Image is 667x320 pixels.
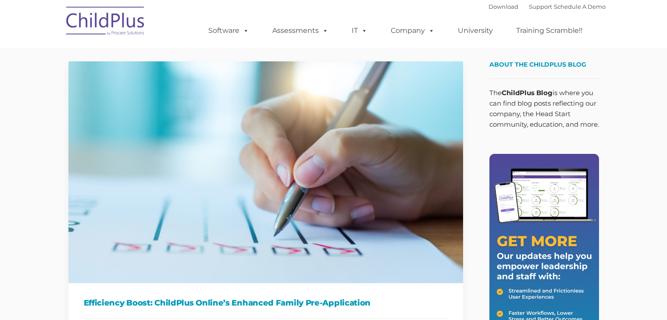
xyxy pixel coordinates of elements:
font: | [489,3,606,10]
img: ChildPlus by Procare Solutions [62,0,150,44]
img: Efficiency Boost: ChildPlus Online's Enhanced Family Pre-Application Process - Streamlining Appli... [68,61,463,283]
a: Assessments [264,22,337,39]
a: Software [200,22,258,39]
h1: Efficiency Boost: ChildPlus Online’s Enhanced Family Pre-Application [84,296,448,309]
a: University [449,22,502,39]
a: Company [382,22,443,39]
a: IT [343,22,376,39]
span: About the ChildPlus Blog [489,60,586,68]
strong: ChildPlus Blog [502,89,553,97]
a: Schedule A Demo [554,3,606,10]
a: Download [489,3,518,10]
a: Support [529,3,552,10]
a: Training Scramble!! [507,22,591,39]
p: The is where you can find blog posts reflecting our company, the Head Start community, education,... [489,88,599,130]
